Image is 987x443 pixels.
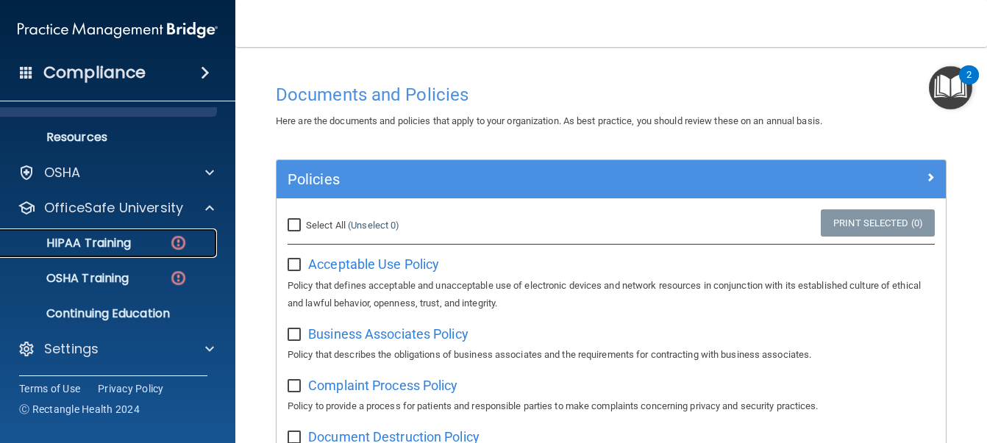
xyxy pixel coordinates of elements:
h5: Policies [288,171,768,187]
h4: Documents and Policies [276,85,947,104]
p: HIPAA Training [10,236,131,251]
a: Settings [18,340,214,358]
p: OSHA Training [10,271,129,286]
p: OSHA [44,164,81,181]
a: Policies [288,168,935,191]
span: Here are the documents and policies that apply to your organization. As best practice, you should... [276,115,822,126]
p: Policy that defines acceptable and unacceptable use of electronic devices and network resources i... [288,277,935,312]
button: Open Resource Center, 2 new notifications [929,66,972,109]
input: Select All (Unselect 0) [288,220,304,231]
span: Select All [306,220,346,231]
a: Print Selected (0) [821,209,935,237]
img: PMB logo [18,15,218,45]
span: Ⓒ Rectangle Health 2024 [19,402,140,417]
p: Policy to provide a process for patients and responsible parties to make complaints concerning pr... [288,397,935,415]
div: 2 [966,75,972,94]
p: OfficeSafe University [44,199,183,217]
img: danger-circle.6113f641.png [169,234,188,252]
a: (Unselect 0) [348,220,399,231]
p: Settings [44,340,99,358]
p: Policy that describes the obligations of business associates and the requirements for contracting... [288,346,935,364]
a: OSHA [18,164,214,181]
p: Resources [10,130,210,145]
a: Terms of Use [19,381,80,396]
span: Business Associates Policy [308,326,468,342]
span: Acceptable Use Policy [308,256,439,272]
a: Privacy Policy [98,381,164,396]
span: Complaint Process Policy [308,378,457,393]
img: danger-circle.6113f641.png [169,269,188,287]
p: Documents and Policies [10,95,210,109]
p: Continuing Education [10,306,210,321]
h4: Compliance [43,62,146,83]
a: OfficeSafe University [18,199,214,217]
